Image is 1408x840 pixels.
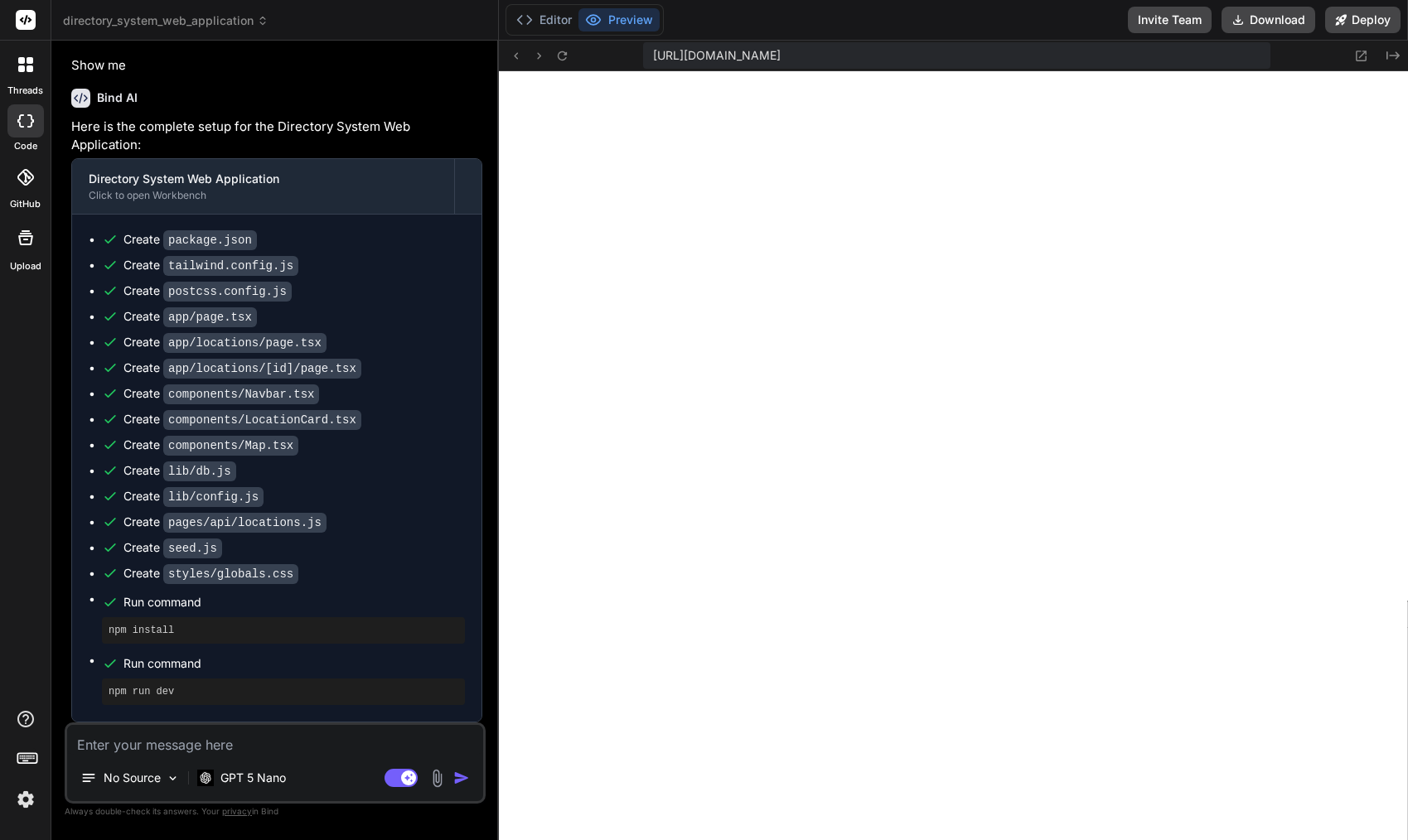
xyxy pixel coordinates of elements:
code: app/locations/page.tsx [163,333,327,353]
div: Directory System Web Application [89,171,438,187]
p: Here is the complete setup for the Directory System Web Application: [71,118,482,155]
button: Invite Team [1128,7,1212,33]
p: GPT 5 Nano [220,770,286,786]
button: Preview [578,8,660,31]
span: [URL][DOMAIN_NAME] [653,47,781,64]
code: app/locations/[id]/page.tsx [163,359,361,379]
div: Create [123,308,257,326]
code: components/LocationCard.tsx [163,410,361,430]
div: Create [123,539,222,557]
code: package.json [163,230,257,250]
iframe: Preview [499,71,1408,840]
div: Create [123,488,264,505]
div: Create [123,514,327,531]
label: Upload [10,259,41,273]
code: lib/db.js [163,461,236,481]
span: directory_system_web_application [63,12,269,29]
code: styles/globals.css [163,564,298,584]
pre: npm install [109,624,458,637]
code: pages/api/locations.js [163,513,327,533]
img: GPT 5 Nano [197,770,214,785]
button: Editor [510,8,578,31]
code: tailwind.config.js [163,256,298,276]
img: settings [12,785,40,813]
div: Create [123,257,298,274]
img: Pick Models [166,771,180,785]
code: components/Navbar.tsx [163,384,319,404]
div: Create [123,411,361,428]
label: code [14,139,37,153]
p: No Source [104,770,161,786]
p: Show me [71,56,482,75]
label: GitHub [10,197,41,211]
img: attachment [428,769,447,788]
div: Create [123,565,298,582]
div: Click to open Workbench [89,189,438,202]
div: Create [123,437,298,454]
span: Run command [123,594,465,611]
code: lib/config.js [163,487,264,507]
code: components/Map.tsx [163,436,298,456]
button: Directory System Web ApplicationClick to open Workbench [72,159,454,214]
button: Download [1222,7,1315,33]
img: icon [453,770,470,786]
label: threads [7,84,43,98]
code: app/page.tsx [163,307,257,327]
button: Deploy [1325,7,1401,33]
h6: Bind AI [97,89,138,106]
code: seed.js [163,538,222,558]
p: Always double-check its answers. Your in Bind [65,804,486,819]
div: Create [123,231,257,249]
span: privacy [222,806,252,816]
div: Create [123,462,236,480]
code: postcss.config.js [163,282,292,302]
div: Create [123,385,319,403]
div: Create [123,282,292,300]
div: Create [123,360,361,377]
span: Run command [123,655,465,672]
div: Create [123,334,327,351]
pre: npm run dev [109,685,458,698]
